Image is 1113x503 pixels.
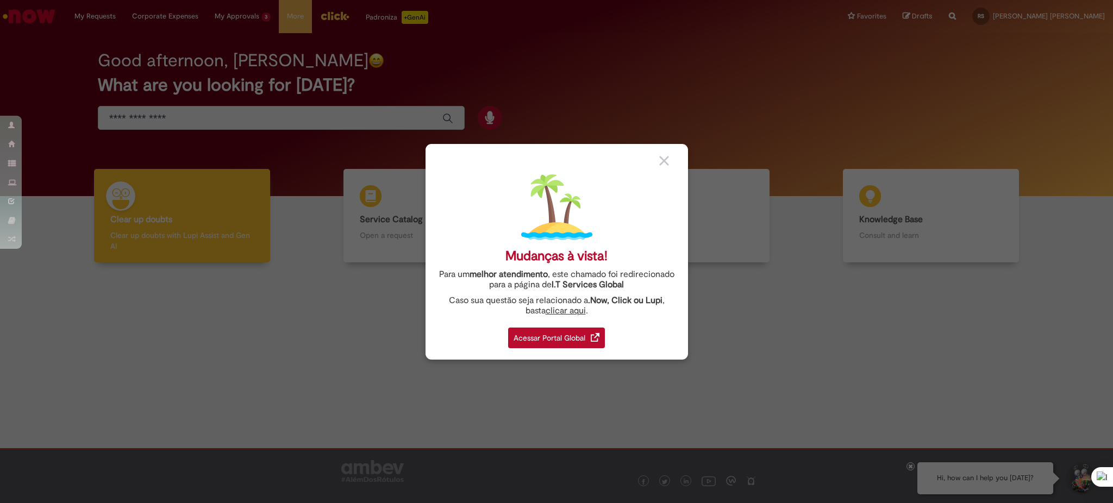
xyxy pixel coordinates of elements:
a: Acessar Portal Global [508,322,605,348]
a: I.T Services Global [552,273,624,290]
a: clicar aqui [546,299,586,316]
div: Mudanças à vista! [505,248,608,264]
img: island.png [521,172,592,243]
div: Para um , este chamado foi redirecionado para a página de [434,269,680,290]
img: redirect_link.png [591,333,599,342]
img: close_button_grey.png [659,156,669,166]
div: Caso sua questão seja relacionado a , basta . [434,295,680,316]
div: Acessar Portal Global [508,328,605,348]
strong: .Now, Click ou Lupi [588,295,662,306]
strong: melhor atendimento [470,269,548,280]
